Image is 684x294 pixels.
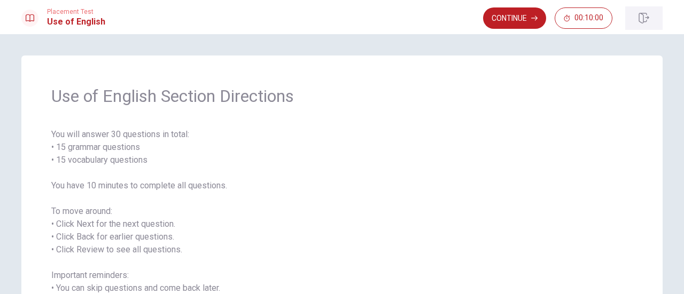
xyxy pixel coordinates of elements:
button: 00:10:00 [555,7,612,29]
h1: Use of English [47,15,105,28]
span: 00:10:00 [574,14,603,22]
button: Continue [483,7,546,29]
span: Placement Test [47,8,105,15]
span: Use of English Section Directions [51,85,633,107]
